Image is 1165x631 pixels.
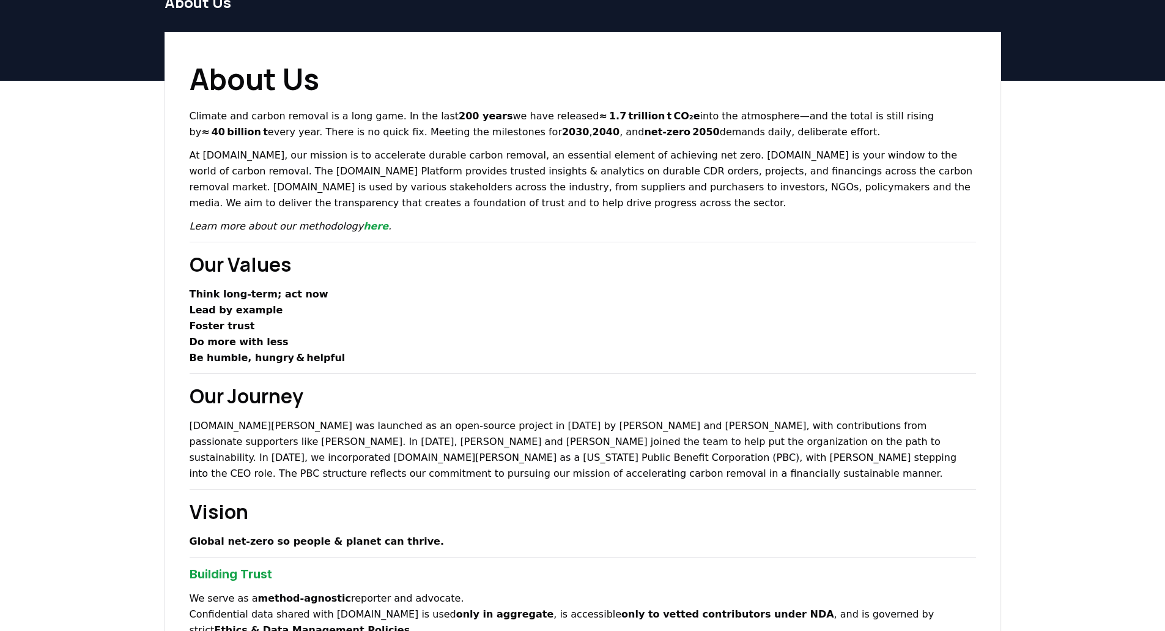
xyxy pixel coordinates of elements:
[190,108,976,140] p: Climate and carbon removal is a long game. In the last we have released into the atmosphere—and t...
[190,57,976,101] h1: About Us
[190,536,445,547] strong: Global net‑zero so people & planet can thrive.
[190,336,289,348] strong: Do more with less
[190,352,346,364] strong: Be humble, hungry & helpful
[363,220,388,232] a: here
[562,126,590,138] strong: 2030
[190,220,392,232] em: Learn more about our methodology .
[190,320,255,332] strong: Foster trust
[190,250,976,279] h2: Our Values
[201,126,268,138] strong: ≈ 40 billion t
[190,288,328,300] strong: Think long‑term; act now
[599,110,700,122] strong: ≈ 1.7 trillion t CO₂e
[190,497,976,526] h2: Vision
[190,565,976,583] h3: Building Trust
[190,418,976,482] p: [DOMAIN_NAME][PERSON_NAME] was launched as an open-source project in [DATE] by [PERSON_NAME] and ...
[190,147,976,211] p: At [DOMAIN_NAME], our mission is to accelerate durable carbon removal, an essential element of ac...
[190,381,976,411] h2: Our Journey
[593,126,620,138] strong: 2040
[644,126,719,138] strong: net‑zero 2050
[621,608,834,620] strong: only to vetted contributors under NDA
[258,592,351,604] strong: method‑agnostic
[459,110,512,122] strong: 200 years
[190,304,283,316] strong: Lead by example
[456,608,554,620] strong: only in aggregate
